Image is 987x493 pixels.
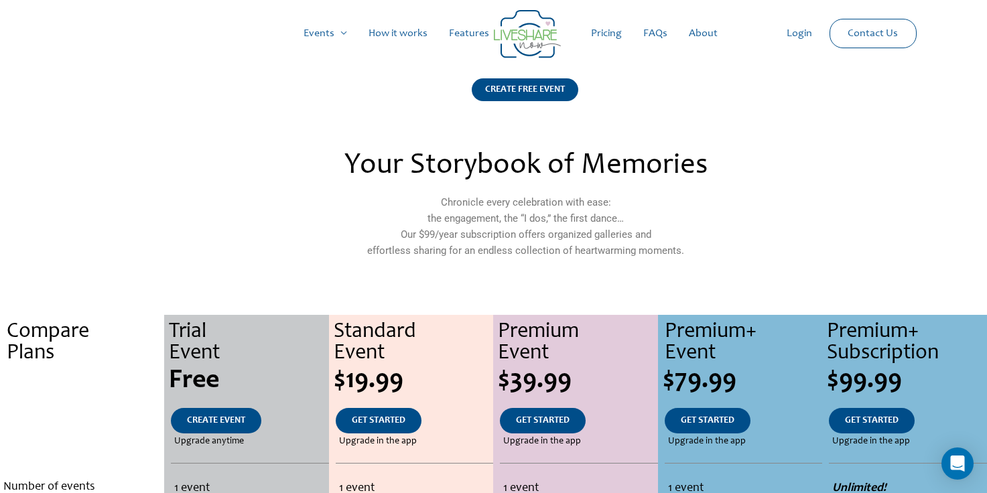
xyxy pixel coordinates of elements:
[503,433,581,449] span: Upgrade in the app
[293,12,358,55] a: Events
[665,408,750,433] a: GET STARTED
[678,12,728,55] a: About
[665,322,822,364] div: Premium+ Event
[668,433,746,449] span: Upgrade in the app
[65,408,100,433] a: .
[169,368,328,395] div: Free
[827,368,986,395] div: $99.99
[339,433,417,449] span: Upgrade in the app
[827,322,986,364] div: Premium+ Subscription
[494,10,561,58] img: Group 14 | Live Photo Slideshow for Events | Create Free Events Album for Any Occasion
[498,368,657,395] div: $39.99
[845,416,899,425] span: GET STARTED
[498,322,657,364] div: Premium Event
[776,12,823,55] a: Login
[358,12,438,55] a: How it works
[663,368,822,395] div: $79.99
[832,433,910,449] span: Upgrade in the app
[334,322,493,364] div: Standard Event
[633,12,678,55] a: FAQs
[79,368,86,395] span: .
[235,194,815,259] p: Chronicle every celebration with ease: the engagement, the “I dos,” the first dance… Our $99/year...
[169,322,328,364] div: Trial Event
[7,322,164,364] div: Compare Plans
[352,416,405,425] span: GET STARTED
[681,416,734,425] span: GET STARTED
[580,12,633,55] a: Pricing
[23,12,964,55] nav: Site Navigation
[81,416,84,425] span: .
[472,78,578,118] a: CREATE FREE EVENT
[334,368,493,395] div: $19.99
[438,12,500,55] a: Features
[187,416,245,425] span: CREATE EVENT
[174,433,244,449] span: Upgrade anytime
[941,447,974,480] div: Open Intercom Messenger
[336,408,421,433] a: GET STARTED
[81,437,84,446] span: .
[837,19,909,48] a: Contact Us
[472,78,578,101] div: CREATE FREE EVENT
[171,408,261,433] a: CREATE EVENT
[235,151,815,181] h2: Your Storybook of Memories
[500,408,586,433] a: GET STARTED
[516,416,570,425] span: GET STARTED
[829,408,915,433] a: GET STARTED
